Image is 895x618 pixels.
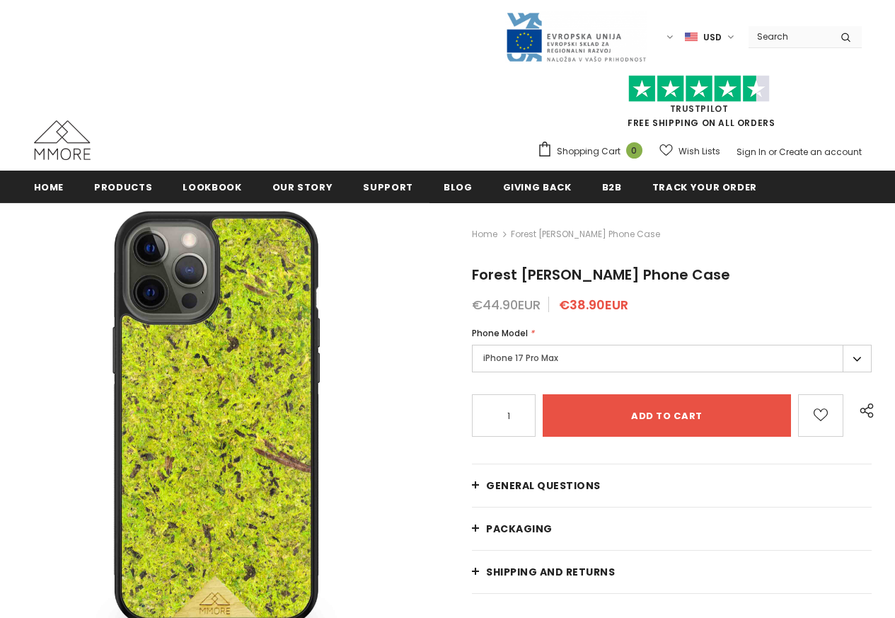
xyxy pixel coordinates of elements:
a: Trustpilot [670,103,729,115]
span: €38.90EUR [559,296,628,314]
span: 0 [626,142,642,159]
a: Products [94,171,152,202]
span: Wish Lists [679,144,720,159]
label: iPhone 17 Pro Max [472,345,872,372]
img: MMORE Cases [34,120,91,160]
span: support [363,181,413,194]
a: B2B [602,171,622,202]
input: Add to cart [543,394,791,437]
span: Blog [444,181,473,194]
span: €44.90EUR [472,296,541,314]
span: Lookbook [183,181,241,194]
a: Home [472,226,497,243]
a: Shopping Cart 0 [537,141,649,162]
a: Our Story [272,171,333,202]
a: Track your order [652,171,757,202]
span: PACKAGING [486,522,553,536]
span: Shipping and returns [486,565,615,579]
span: B2B [602,181,622,194]
span: or [768,146,777,158]
span: Forest [PERSON_NAME] Phone Case [472,265,730,285]
a: Giving back [503,171,572,202]
img: USD [685,31,698,43]
img: Trust Pilot Stars [628,75,770,103]
img: Javni Razpis [505,11,647,63]
a: Create an account [779,146,862,158]
a: Home [34,171,64,202]
a: Javni Razpis [505,30,647,42]
span: Home [34,181,64,194]
span: Track your order [652,181,757,194]
span: USD [703,30,722,45]
span: Shopping Cart [557,144,620,159]
span: Our Story [272,181,333,194]
span: Forest [PERSON_NAME] Phone Case [511,226,660,243]
span: General Questions [486,479,601,493]
a: Shipping and returns [472,551,872,593]
a: PACKAGING [472,508,872,550]
span: Phone Model [472,327,528,339]
a: General Questions [472,464,872,507]
input: Search Site [749,26,830,47]
a: Wish Lists [659,139,720,164]
a: support [363,171,413,202]
a: Lookbook [183,171,241,202]
span: FREE SHIPPING ON ALL ORDERS [537,81,862,129]
a: Blog [444,171,473,202]
span: Products [94,181,152,194]
a: Sign In [737,146,766,158]
span: Giving back [503,181,572,194]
